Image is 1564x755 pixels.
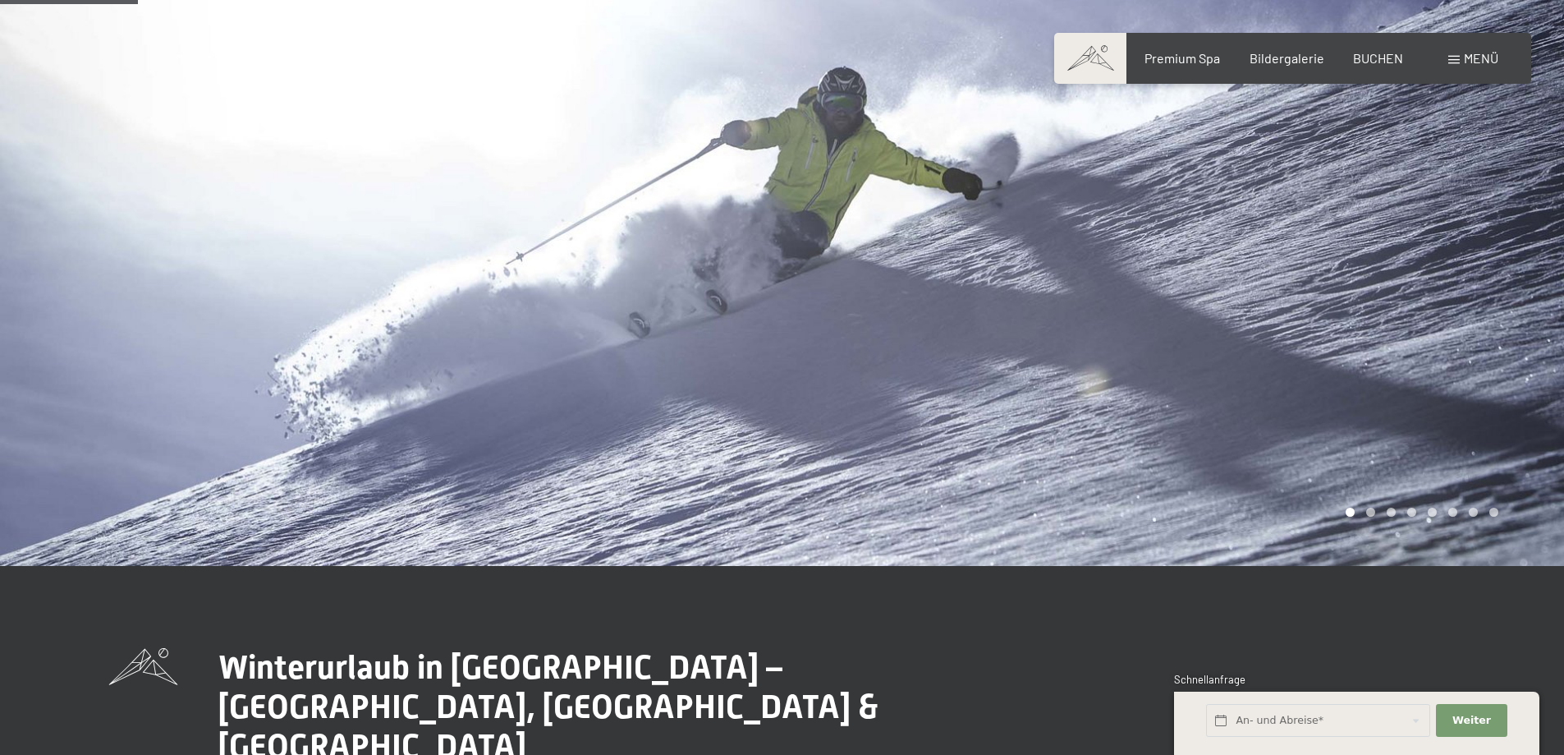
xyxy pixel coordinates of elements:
div: Carousel Page 6 [1448,508,1457,517]
div: Carousel Page 8 [1489,508,1498,517]
a: Premium Spa [1144,50,1220,66]
a: Bildergalerie [1250,50,1324,66]
div: Carousel Page 3 [1387,508,1396,517]
div: Carousel Page 5 [1428,508,1437,517]
div: Carousel Page 4 [1407,508,1416,517]
div: Carousel Page 1 (Current Slide) [1346,508,1355,517]
div: Carousel Page 2 [1366,508,1375,517]
button: Weiter [1436,704,1507,738]
span: Schnellanfrage [1174,673,1245,686]
div: Carousel Pagination [1340,508,1498,517]
div: Carousel Page 7 [1469,508,1478,517]
span: Menü [1464,50,1498,66]
a: BUCHEN [1353,50,1403,66]
span: Weiter [1452,713,1491,728]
